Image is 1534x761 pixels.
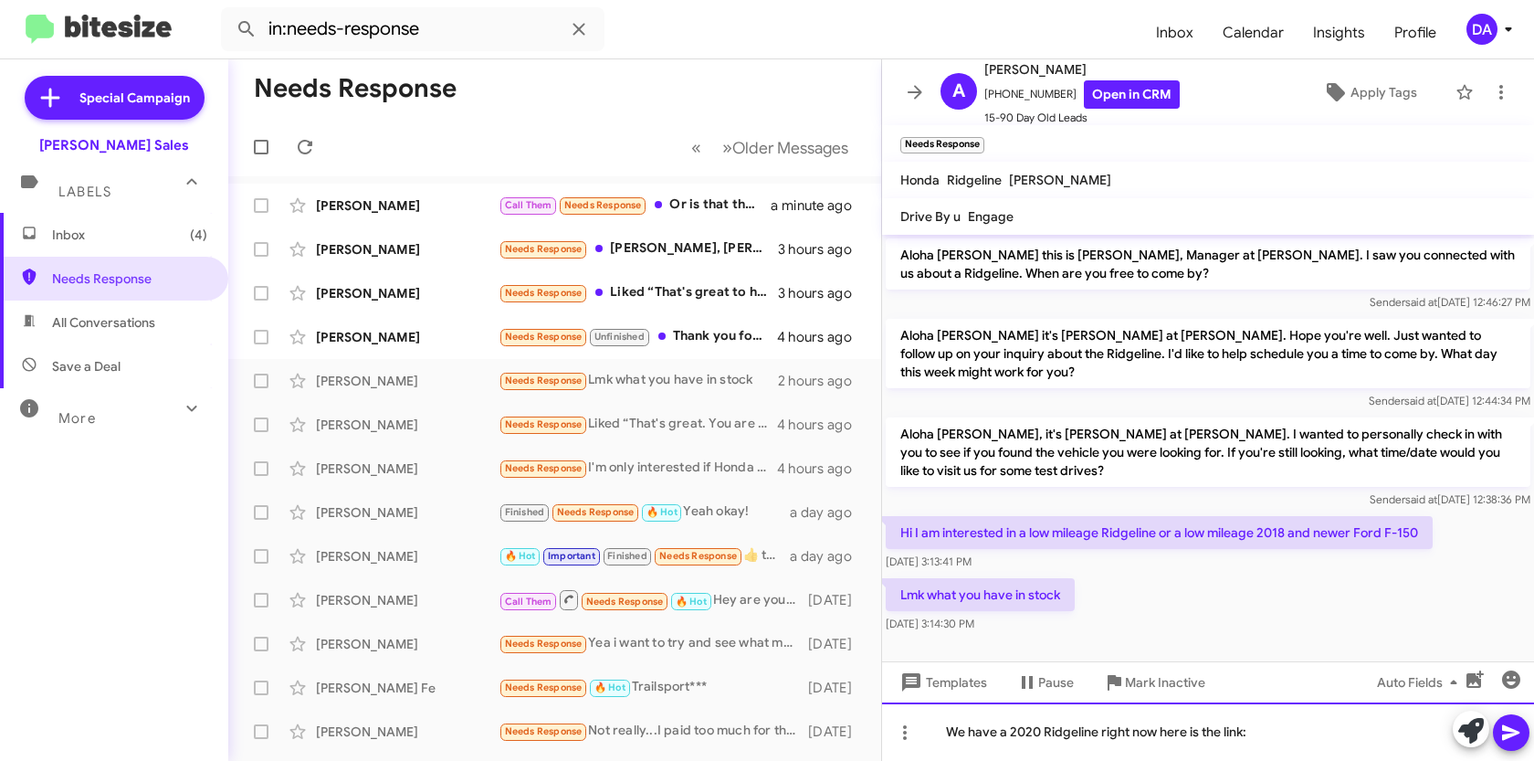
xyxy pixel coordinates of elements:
span: Drive By u [900,208,961,225]
button: Apply Tags [1292,76,1446,109]
div: Yea i want to try and see what my monthly would be [499,633,806,654]
div: Or is that the 2wheel drive [499,195,771,216]
h1: Needs Response [254,74,457,103]
div: [PERSON_NAME] [316,591,499,609]
button: Previous [680,129,712,166]
div: [PERSON_NAME] [316,196,499,215]
span: 🔥 Hot [676,596,707,608]
a: Inbox [1141,6,1208,59]
span: Mark Inactive [1125,666,1205,699]
span: Call Them [505,596,552,608]
div: ​👍​ to “ I understand. If you change your mind or have any questions in the future, feel free to ... [499,545,790,566]
p: Lmk what you have in stock [886,578,1075,611]
div: 3 hours ago [778,240,867,259]
span: Call Them [505,199,552,211]
span: Needs Response [52,270,207,288]
span: Needs Response [505,287,583,299]
div: [PERSON_NAME] Fe [316,679,499,697]
button: DA [1451,14,1514,45]
span: Templates [897,666,987,699]
p: Aloha [PERSON_NAME] it's [PERSON_NAME] at [PERSON_NAME]. Hope you're well. Just wanted to follow ... [886,319,1530,388]
span: said at [1405,492,1437,506]
div: Lmk what you have in stock [499,370,778,391]
span: (4) [190,226,207,244]
span: Needs Response [557,506,635,518]
a: Insights [1298,6,1380,59]
div: [PERSON_NAME] [316,284,499,302]
div: [PERSON_NAME] Sales [39,136,189,154]
button: Mark Inactive [1088,666,1220,699]
span: Unfinished [594,331,645,343]
div: [DATE] [806,591,867,609]
div: Hey are you there [499,588,806,611]
span: Sender [DATE] 12:38:36 PM [1370,492,1530,506]
a: Open in CRM [1084,80,1180,109]
div: 4 hours ago [777,460,867,478]
div: Thank you for the update! If you're ever interested in selling your vehicle, I'd be happy to help... [499,326,777,347]
div: [DATE] [806,679,867,697]
span: Important [548,550,595,562]
nav: Page navigation example [681,129,859,166]
span: Needs Response [586,596,664,608]
div: a day ago [790,547,867,565]
a: Profile [1380,6,1451,59]
button: Next [711,129,859,166]
input: Search [221,7,604,51]
span: More [58,410,96,427]
div: [PERSON_NAME] [316,503,499,522]
span: Honda [900,172,940,188]
div: a minute ago [771,196,867,215]
div: [PERSON_NAME] [316,328,499,346]
div: [DATE] [806,723,867,741]
div: [PERSON_NAME] [316,460,499,478]
span: Needs Response [564,199,642,211]
span: Finished [607,550,647,562]
span: [PERSON_NAME] [1009,172,1111,188]
div: Liked “That's great. You are in great hands with Iven” [499,414,777,435]
span: Apply Tags [1350,76,1417,109]
span: 15-90 Day Old Leads [984,109,1180,127]
div: We have a 2020 Ridgeline right now here is the link: [882,703,1534,761]
div: 3 hours ago [778,284,867,302]
button: Templates [882,666,1002,699]
span: Save a Deal [52,357,121,375]
span: » [722,136,732,159]
span: [PHONE_NUMBER] [984,80,1180,109]
div: I'm only interested if Honda brings back the Fit in [DATE]. Otherwise we are satisfied with our 2... [499,458,777,479]
p: Aloha [PERSON_NAME] this is [PERSON_NAME], Manager at [PERSON_NAME]. I saw you connected with us ... [886,238,1530,290]
a: Calendar [1208,6,1298,59]
span: 🔥 Hot [505,550,536,562]
div: DA [1466,14,1497,45]
span: 🔥 Hot [646,506,678,518]
span: [PERSON_NAME] [984,58,1180,80]
div: a day ago [790,503,867,522]
span: All Conversations [52,313,155,332]
span: Special Campaign [79,89,190,107]
div: Not really...I paid too much for the car and am stuck with high payments with my limited retire i... [499,721,806,742]
span: Needs Response [505,462,583,474]
div: Liked “That's great to hear! As a manager here at [PERSON_NAME] I just wanted to make sure that i... [499,282,778,303]
span: Ridgeline [947,172,1002,188]
span: 🔥 Hot [594,682,625,693]
div: [PERSON_NAME] [316,547,499,565]
span: Needs Response [505,638,583,650]
span: Finished [505,506,545,518]
div: 4 hours ago [777,416,867,434]
span: Needs Response [505,331,583,343]
span: said at [1405,295,1437,309]
span: Engage [968,208,1014,225]
span: Sender [DATE] 12:44:34 PM [1369,394,1530,407]
p: Hi I am interested in a low mileage Ridgeline or a low mileage 2018 and newer Ford F-150 [886,516,1433,549]
span: Needs Response [505,243,583,255]
div: [PERSON_NAME] [316,723,499,741]
button: Auto Fields [1362,666,1479,699]
span: A [952,77,965,106]
div: [DATE] [806,635,867,653]
span: Needs Response [659,550,737,562]
button: Pause [1002,666,1088,699]
div: [PERSON_NAME], [PERSON_NAME] was helping me with the car. Last I checked he was seeing when the C... [499,238,778,259]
